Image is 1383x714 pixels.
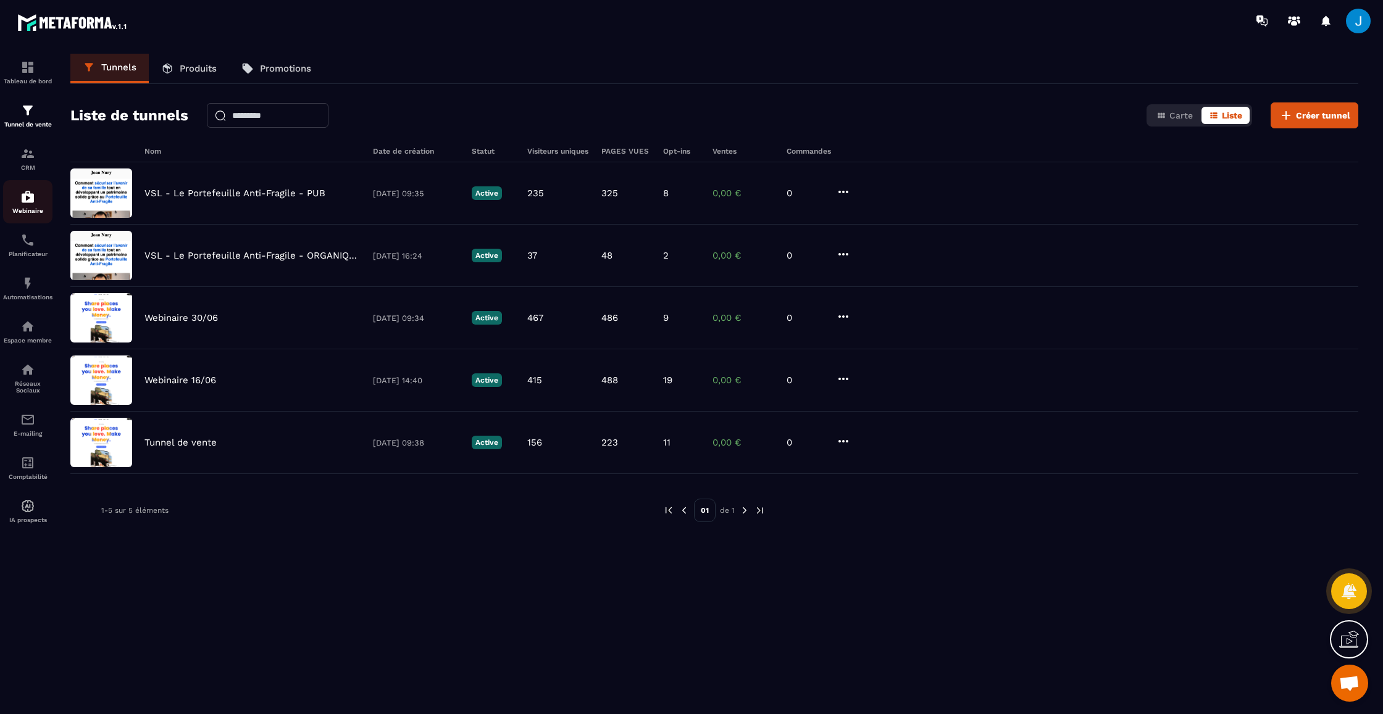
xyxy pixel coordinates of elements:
[3,403,52,446] a: emailemailE-mailing
[20,412,35,427] img: email
[472,186,502,200] p: Active
[527,147,589,156] h6: Visiteurs uniques
[663,250,669,261] p: 2
[472,147,515,156] h6: Statut
[527,437,542,448] p: 156
[20,499,35,513] img: automations
[70,418,132,467] img: image
[601,250,612,261] p: 48
[20,319,35,334] img: automations
[3,180,52,223] a: automationsautomationsWebinaire
[101,62,136,73] p: Tunnels
[3,137,52,180] a: formationformationCRM
[229,54,324,83] a: Promotions
[712,250,774,261] p: 0,00 €
[787,147,831,156] h6: Commandes
[601,312,618,323] p: 486
[472,249,502,262] p: Active
[527,375,542,386] p: 415
[3,446,52,489] a: accountantaccountantComptabilité
[787,437,824,448] p: 0
[527,312,543,323] p: 467
[17,11,128,33] img: logo
[787,250,824,261] p: 0
[712,188,774,199] p: 0,00 €
[373,376,459,385] p: [DATE] 14:40
[3,517,52,523] p: IA prospects
[144,437,217,448] p: Tunnel de vente
[601,437,618,448] p: 223
[1201,107,1250,124] button: Liste
[373,147,459,156] h6: Date de création
[712,375,774,386] p: 0,00 €
[144,375,216,386] p: Webinaire 16/06
[787,375,824,386] p: 0
[712,312,774,323] p: 0,00 €
[663,437,671,448] p: 11
[149,54,229,83] a: Produits
[20,146,35,161] img: formation
[70,54,149,83] a: Tunnels
[694,499,716,522] p: 01
[20,189,35,204] img: automations
[663,312,669,323] p: 9
[144,250,361,261] p: VSL - Le Portefeuille Anti-Fragile - ORGANIQUE
[20,276,35,291] img: automations
[70,231,132,280] img: image
[720,505,735,515] p: de 1
[3,337,52,344] p: Espace membre
[20,103,35,118] img: formation
[20,362,35,377] img: social-network
[3,164,52,171] p: CRM
[20,233,35,247] img: scheduler
[20,455,35,470] img: accountant
[3,430,52,437] p: E-mailing
[3,94,52,137] a: formationformationTunnel de vente
[1169,110,1193,120] span: Carte
[3,380,52,394] p: Réseaux Sociaux
[663,188,669,199] p: 8
[527,250,537,261] p: 37
[3,251,52,257] p: Planificateur
[472,436,502,449] p: Active
[601,375,618,386] p: 488
[679,505,690,516] img: prev
[1331,665,1368,702] a: Ouvrir le chat
[472,311,502,325] p: Active
[70,293,132,342] img: image
[70,355,132,405] img: image
[3,473,52,480] p: Comptabilité
[70,103,188,128] h2: Liste de tunnels
[787,188,824,199] p: 0
[3,78,52,85] p: Tableau de bord
[527,188,544,199] p: 235
[663,505,674,516] img: prev
[1271,102,1358,128] button: Créer tunnel
[3,294,52,301] p: Automatisations
[1296,109,1350,122] span: Créer tunnel
[3,353,52,403] a: social-networksocial-networkRéseaux Sociaux
[3,267,52,310] a: automationsautomationsAutomatisations
[373,189,459,198] p: [DATE] 09:35
[712,147,774,156] h6: Ventes
[70,168,132,218] img: image
[373,313,459,323] p: [DATE] 09:34
[663,375,672,386] p: 19
[373,251,459,260] p: [DATE] 16:24
[3,310,52,353] a: automationsautomationsEspace membre
[787,312,824,323] p: 0
[663,147,700,156] h6: Opt-ins
[601,188,618,199] p: 325
[472,373,502,387] p: Active
[144,312,218,323] p: Webinaire 30/06
[601,147,651,156] h6: PAGES VUES
[3,223,52,267] a: schedulerschedulerPlanificateur
[739,505,750,516] img: next
[144,188,325,199] p: VSL - Le Portefeuille Anti-Fragile - PUB
[754,505,766,516] img: next
[1222,110,1242,120] span: Liste
[20,60,35,75] img: formation
[3,121,52,128] p: Tunnel de vente
[260,63,311,74] p: Promotions
[1149,107,1200,124] button: Carte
